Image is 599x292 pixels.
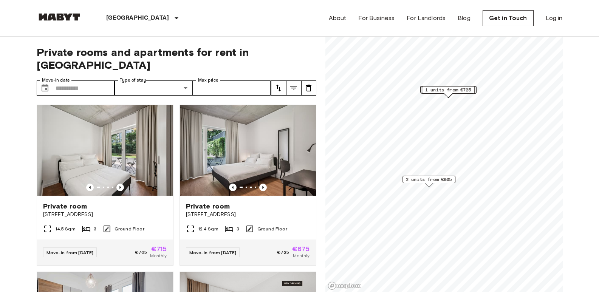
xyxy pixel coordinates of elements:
[37,46,316,71] span: Private rooms and apartments for rent in [GEOGRAPHIC_DATA]
[237,226,239,232] span: 3
[180,105,316,266] a: Marketing picture of unit DE-01-259-004-03QPrevious imagePrevious imagePrivate room[STREET_ADDRES...
[277,249,289,256] span: €725
[43,202,87,211] span: Private room
[422,86,475,98] div: Map marker
[259,184,267,191] button: Previous image
[271,80,286,96] button: tune
[420,86,476,97] div: Map marker
[407,14,446,23] a: For Landlords
[189,250,237,255] span: Move-in from [DATE]
[55,226,76,232] span: 14.5 Sqm
[37,80,53,96] button: Choose date
[402,176,455,187] div: Map marker
[229,184,237,191] button: Previous image
[422,86,475,97] div: Map marker
[257,226,287,232] span: Ground Floor
[120,77,146,83] label: Type of stay
[293,252,310,259] span: Monthly
[43,211,167,218] span: [STREET_ADDRESS]
[115,226,144,232] span: Ground Floor
[329,14,347,23] a: About
[46,250,94,255] span: Move-in from [DATE]
[135,249,147,256] span: €765
[301,80,316,96] button: tune
[198,77,218,83] label: Max price
[292,246,310,252] span: €675
[421,86,476,98] div: Map marker
[180,105,316,196] img: Marketing picture of unit DE-01-259-004-03Q
[37,105,173,266] a: Marketing picture of unit DE-01-259-004-01QPrevious imagePrevious imagePrivate room[STREET_ADDRES...
[286,80,301,96] button: tune
[106,14,169,23] p: [GEOGRAPHIC_DATA]
[151,246,167,252] span: €715
[150,252,167,259] span: Monthly
[422,86,475,98] div: Map marker
[186,211,310,218] span: [STREET_ADDRESS]
[42,77,70,83] label: Move-in date
[94,226,96,232] span: 3
[116,184,124,191] button: Previous image
[86,184,94,191] button: Previous image
[483,10,534,26] a: Get in Touch
[186,202,230,211] span: Private room
[198,226,218,232] span: 12.4 Sqm
[458,14,471,23] a: Blog
[406,176,452,183] span: 2 units from €805
[328,281,361,290] a: Mapbox logo
[546,14,563,23] a: Log in
[37,105,173,196] img: Marketing picture of unit DE-01-259-004-01Q
[425,87,471,93] span: 1 units from €725
[358,14,395,23] a: For Business
[37,13,82,21] img: Habyt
